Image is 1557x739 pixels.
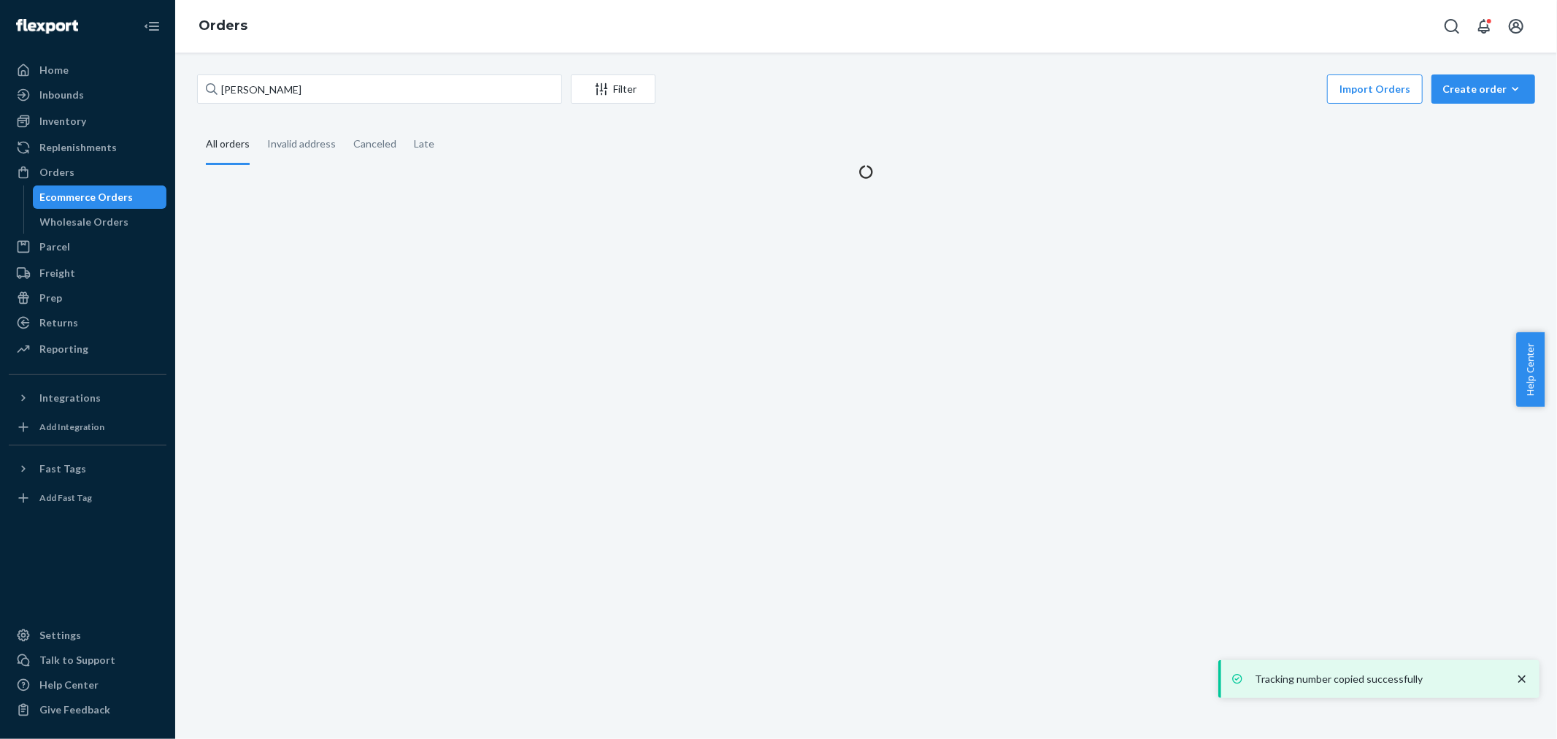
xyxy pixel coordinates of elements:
button: Integrations [9,386,166,410]
button: Import Orders [1327,74,1423,104]
a: Settings [9,624,166,647]
button: Close Navigation [137,12,166,41]
a: Inbounds [9,83,166,107]
div: Canceled [353,125,396,163]
div: Parcel [39,240,70,254]
div: Home [39,63,69,77]
a: Orders [9,161,166,184]
div: Freight [39,266,75,280]
button: Help Center [1516,332,1545,407]
a: Ecommerce Orders [33,185,167,209]
a: Inventory [9,110,166,133]
a: Home [9,58,166,82]
p: Tracking number copied successfully [1255,672,1500,686]
a: Freight [9,261,166,285]
a: Prep [9,286,166,310]
button: Open notifications [1469,12,1499,41]
div: Integrations [39,391,101,405]
a: Returns [9,311,166,334]
div: Add Fast Tag [39,491,92,504]
ol: breadcrumbs [187,5,259,47]
svg: close toast [1515,672,1529,686]
div: Help Center [39,678,99,692]
input: Search orders [197,74,562,104]
div: Inbounds [39,88,84,102]
div: Inventory [39,114,86,129]
a: Help Center [9,673,166,697]
a: Parcel [9,235,166,259]
button: Filter [571,74,656,104]
div: Add Integration [39,421,104,433]
div: Replenishments [39,140,117,155]
div: Wholesale Orders [40,215,129,229]
a: Add Fast Tag [9,486,166,510]
div: Settings [39,628,81,643]
img: Flexport logo [16,19,78,34]
a: Add Integration [9,416,166,439]
button: Open Search Box [1437,12,1466,41]
div: Ecommerce Orders [40,190,134,204]
div: Late [414,125,434,163]
button: Create order [1431,74,1535,104]
a: Reporting [9,337,166,361]
div: Filter [572,82,655,96]
a: Talk to Support [9,648,166,672]
button: Fast Tags [9,457,166,480]
div: Talk to Support [39,653,115,667]
div: Invalid address [267,125,336,163]
div: Give Feedback [39,702,110,717]
button: Open account menu [1502,12,1531,41]
a: Wholesale Orders [33,210,167,234]
button: Give Feedback [9,698,166,721]
a: Replenishments [9,136,166,159]
div: Fast Tags [39,462,86,476]
div: Orders [39,165,74,180]
div: Returns [39,315,78,330]
div: All orders [206,125,250,165]
a: Orders [199,18,247,34]
div: Prep [39,291,62,305]
div: Create order [1442,82,1524,96]
div: Reporting [39,342,88,356]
